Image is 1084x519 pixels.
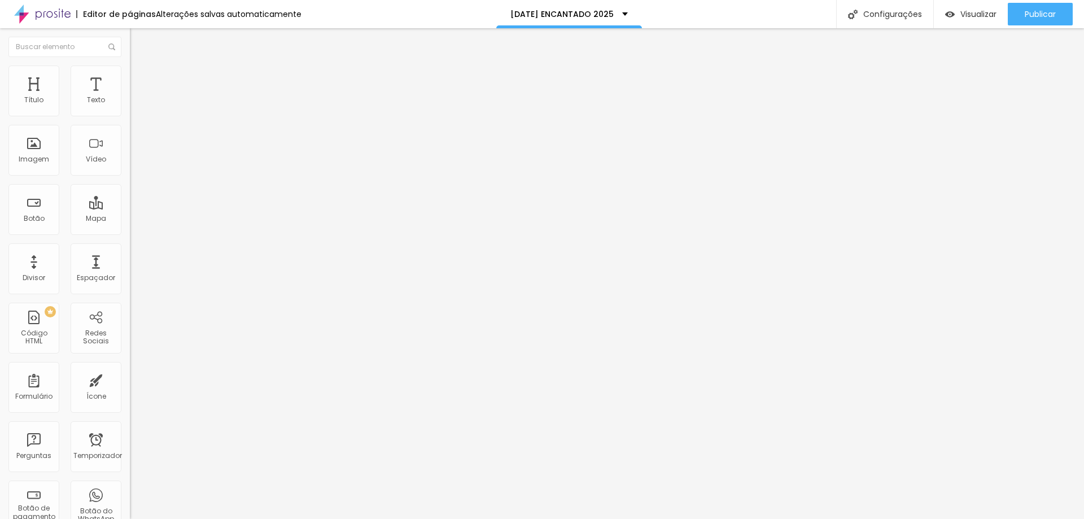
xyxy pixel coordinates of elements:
font: Publicar [1025,8,1056,20]
font: Botão [24,213,45,223]
img: Ícone [108,43,115,50]
font: Texto [87,95,105,104]
font: Editor de páginas [83,8,156,20]
font: Vídeo [86,154,106,164]
img: Ícone [848,10,858,19]
button: Visualizar [934,3,1008,25]
font: Configurações [863,8,922,20]
font: Imagem [19,154,49,164]
font: Mapa [86,213,106,223]
font: Visualizar [960,8,996,20]
iframe: Editor [130,28,1084,519]
font: Ícone [86,391,106,401]
font: Título [24,95,43,104]
font: Perguntas [16,451,51,460]
font: Divisor [23,273,45,282]
font: Temporizador [73,451,122,460]
input: Buscar elemento [8,37,121,57]
button: Publicar [1008,3,1073,25]
div: Alterações salvas automaticamente [156,10,301,18]
font: [DATE] ENCANTADO 2025 [510,8,614,20]
font: Formulário [15,391,53,401]
font: Código HTML [21,328,47,346]
font: Espaçador [77,273,115,282]
font: Redes Sociais [83,328,109,346]
img: view-1.svg [945,10,955,19]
